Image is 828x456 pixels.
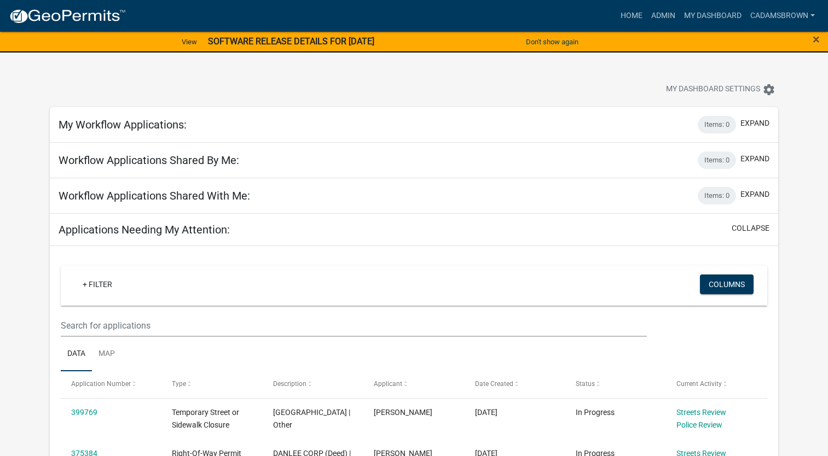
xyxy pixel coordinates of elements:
[177,33,201,51] a: View
[273,380,306,388] span: Description
[700,274,754,294] button: Columns
[71,380,131,388] span: Application Number
[522,33,583,51] button: Don't show again
[680,5,746,26] a: My Dashboard
[740,118,769,129] button: expand
[59,154,239,167] h5: Workflow Applications Shared By Me:
[61,371,161,397] datatable-header-cell: Application Number
[740,189,769,200] button: expand
[746,5,819,26] a: cadamsbrown
[740,153,769,165] button: expand
[813,33,820,46] button: Close
[59,223,230,236] h5: Applications Needing My Attention:
[59,189,250,202] h5: Workflow Applications Shared With Me:
[565,371,666,397] datatable-header-cell: Status
[208,36,374,46] strong: SOFTWARE RELEASE DETAILS FOR [DATE]
[61,314,647,337] input: Search for applications
[576,380,595,388] span: Status
[666,83,760,96] span: My Dashboard Settings
[263,371,363,397] datatable-header-cell: Description
[666,371,767,397] datatable-header-cell: Current Activity
[676,380,722,388] span: Current Activity
[732,223,769,234] button: collapse
[576,408,615,417] span: In Progress
[647,5,680,26] a: Admin
[74,274,121,294] a: + Filter
[813,32,820,47] span: ×
[698,151,736,169] div: Items: 0
[464,371,565,397] datatable-header-cell: Date Created
[172,380,186,388] span: Type
[71,408,97,417] a: 399769
[92,337,121,372] a: Map
[161,371,262,397] datatable-header-cell: Type
[762,83,775,96] i: settings
[698,187,736,204] div: Items: 0
[61,337,92,372] a: Data
[59,118,187,131] h5: My Workflow Applications:
[616,5,647,26] a: Home
[657,79,784,100] button: My Dashboard Settingssettings
[698,116,736,133] div: Items: 0
[273,408,350,429] span: Indianola Public Library | Other
[374,408,432,417] span: Jacy West
[363,371,464,397] datatable-header-cell: Applicant
[374,380,402,388] span: Applicant
[676,408,726,417] a: Streets Review
[475,380,513,388] span: Date Created
[676,420,722,429] a: Police Review
[172,408,239,429] span: Temporary Street or Sidewalk Closure
[475,408,497,417] span: 04/03/2025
